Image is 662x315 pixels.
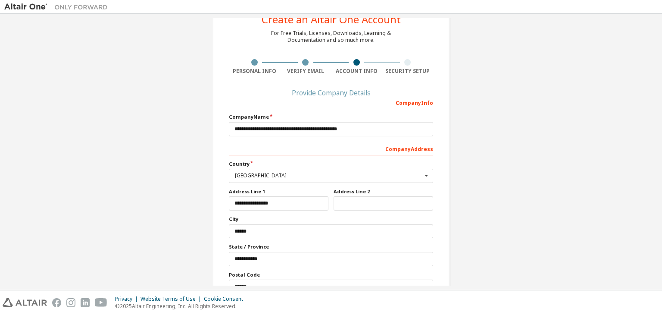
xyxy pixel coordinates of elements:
[229,113,433,120] label: Company Name
[229,161,433,167] label: Country
[115,302,248,310] p: © 2025 Altair Engineering, Inc. All Rights Reserved.
[229,90,433,95] div: Provide Company Details
[235,173,422,178] div: [GEOGRAPHIC_DATA]
[95,298,107,307] img: youtube.svg
[280,68,331,75] div: Verify Email
[229,271,433,278] label: Postal Code
[3,298,47,307] img: altair_logo.svg
[229,68,280,75] div: Personal Info
[141,296,204,302] div: Website Terms of Use
[229,142,433,155] div: Company Address
[81,298,90,307] img: linkedin.svg
[382,68,434,75] div: Security Setup
[66,298,75,307] img: instagram.svg
[4,3,112,11] img: Altair One
[52,298,61,307] img: facebook.svg
[229,95,433,109] div: Company Info
[271,30,391,44] div: For Free Trials, Licenses, Downloads, Learning & Documentation and so much more.
[334,188,433,195] label: Address Line 2
[262,14,401,25] div: Create an Altair One Account
[204,296,248,302] div: Cookie Consent
[229,216,433,223] label: City
[331,68,382,75] div: Account Info
[115,296,141,302] div: Privacy
[229,243,433,250] label: State / Province
[229,188,328,195] label: Address Line 1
